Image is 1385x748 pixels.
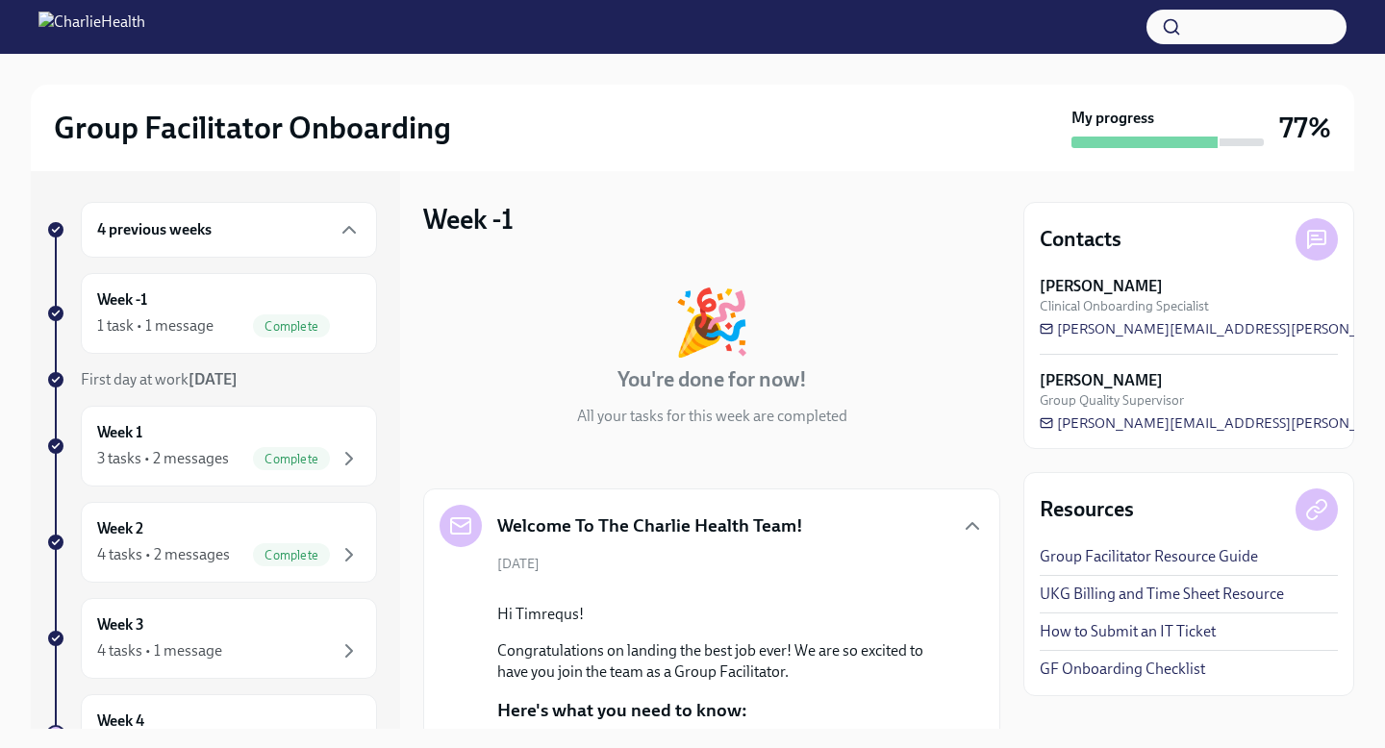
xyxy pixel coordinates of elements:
strong: [PERSON_NAME] [1040,370,1163,391]
span: Complete [253,452,330,466]
strong: [PERSON_NAME] [1040,276,1163,297]
div: 1 task • 1 message [97,315,214,337]
h6: Week 4 [97,711,144,732]
span: First day at work [81,370,238,388]
span: Clinical Onboarding Specialist [1040,297,1209,315]
h6: Week -1 [97,289,147,311]
h2: Group Facilitator Onboarding [54,109,451,147]
a: Week -11 task • 1 messageComplete [46,273,377,354]
span: Group Quality Supervisor [1040,391,1184,410]
h4: You're done for now! [617,365,807,394]
p: All your tasks for this week are completed [577,406,847,427]
div: 4 tasks • 2 messages [97,544,230,565]
div: 4 previous weeks [81,202,377,258]
img: CharlieHealth [38,12,145,42]
a: First day at work[DATE] [46,369,377,390]
div: 3 tasks • 2 messages [97,448,229,469]
a: Group Facilitator Resource Guide [1040,546,1258,567]
h4: Resources [1040,495,1134,524]
h4: Contacts [1040,225,1121,254]
p: Congratulations on landing the best job ever! We are so excited to have you join the team as a Gr... [497,640,953,683]
a: Week 24 tasks • 2 messagesComplete [46,502,377,583]
span: Complete [253,548,330,562]
h6: Week 3 [97,614,144,636]
a: Week 13 tasks • 2 messagesComplete [46,406,377,486]
strong: My progress [1071,108,1154,129]
span: [DATE] [497,555,540,573]
h6: Week 2 [97,518,143,539]
a: How to Submit an IT Ticket [1040,621,1216,642]
h6: Week 1 [97,422,142,443]
h6: 4 previous weeks [97,219,212,240]
a: UKG Billing and Time Sheet Resource [1040,584,1284,605]
p: Hi Timrequs! [497,604,953,625]
a: GF Onboarding Checklist [1040,659,1205,680]
h3: Week -1 [423,202,514,237]
h3: 77% [1279,111,1331,145]
h5: Welcome To The Charlie Health Team! [497,513,803,538]
a: Week 34 tasks • 1 message [46,598,377,679]
strong: [DATE] [189,370,238,388]
p: Here's what you need to know: [497,698,747,723]
div: 🎉 [672,290,751,354]
span: Complete [253,319,330,334]
div: 4 tasks • 1 message [97,640,222,661]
